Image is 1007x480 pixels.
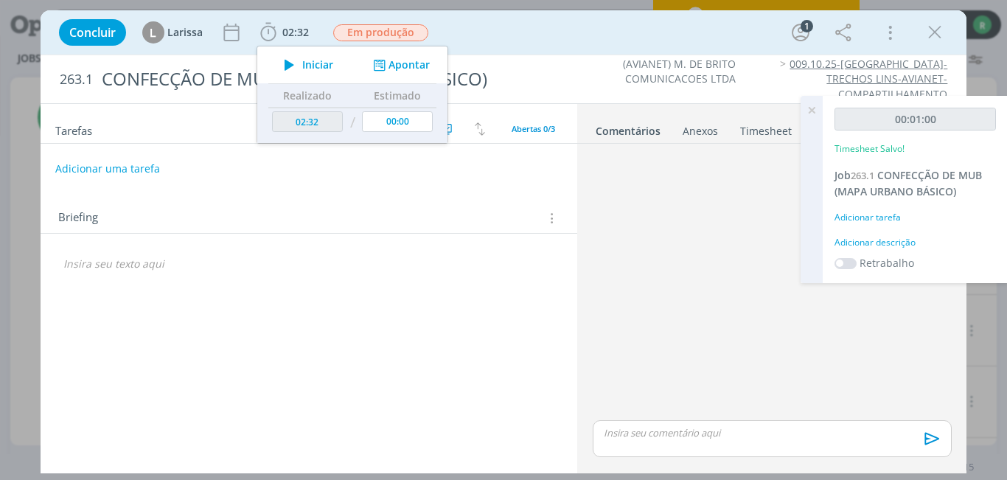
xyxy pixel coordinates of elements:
[834,168,982,198] span: CONFECÇÃO DE MUB (MAPA URBANO BÁSICO)
[739,117,792,139] a: Timesheet
[834,236,996,249] div: Adicionar descrição
[346,108,358,138] td: /
[96,61,571,97] div: CONFECÇÃO DE MUB (MAPA URBANO BÁSICO)
[142,21,164,44] div: L
[69,27,116,38] span: Concluir
[790,57,947,101] a: 009.10.25-[GEOGRAPHIC_DATA]-TRECHOS LINS-AVIANET-COMPARTILHAMENTO
[276,55,334,75] button: Iniciar
[268,84,346,108] th: Realizado
[332,24,429,42] button: Em produção
[834,168,982,198] a: Job263.1CONFECÇÃO DE MUB (MAPA URBANO BÁSICO)
[595,117,661,139] a: Comentários
[142,21,203,44] button: LLarissa
[257,46,448,144] ul: 02:32
[302,60,333,70] span: Iniciar
[851,169,874,182] span: 263.1
[59,19,126,46] button: Concluir
[834,211,996,224] div: Adicionar tarefa
[512,123,555,134] span: Abertas 0/3
[789,21,812,44] button: 1
[257,21,313,44] button: 02:32
[369,58,431,73] button: Apontar
[683,124,718,139] div: Anexos
[860,255,914,271] label: Retrabalho
[58,209,98,228] span: Briefing
[834,142,905,156] p: Timesheet Salvo!
[60,72,93,88] span: 263.1
[167,27,203,38] span: Larissa
[282,25,309,39] span: 02:32
[55,120,92,138] span: Tarefas
[623,57,736,86] a: (AVIANET) M. DE BRITO COMUNICACOES LTDA
[41,10,967,473] div: dialog
[801,20,813,32] div: 1
[333,24,428,41] span: Em produção
[475,122,485,136] img: arrow-down-up.svg
[55,156,161,182] button: Adicionar uma tarefa
[358,84,436,108] th: Estimado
